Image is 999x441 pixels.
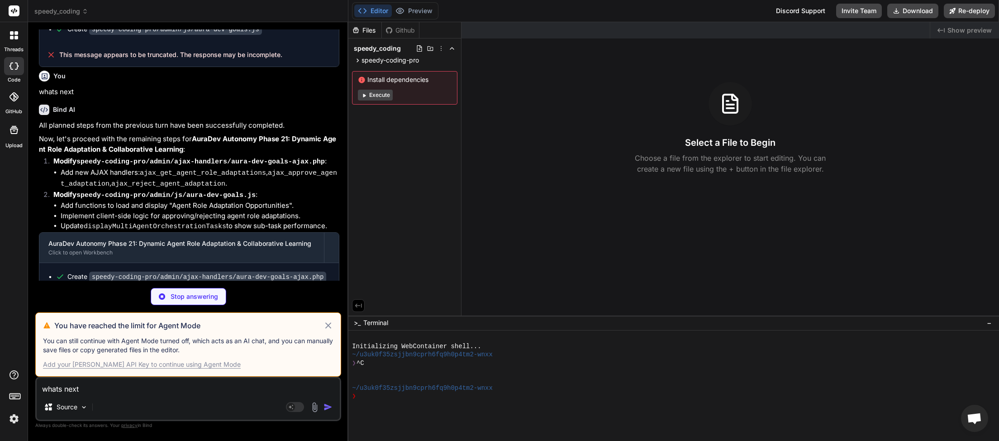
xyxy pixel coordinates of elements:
li: : [46,156,339,190]
li: Update to show sub-task performance. [61,221,339,232]
label: Upload [5,142,23,149]
button: Invite Team [836,4,882,18]
button: Download [887,4,938,18]
label: code [8,76,20,84]
div: Files [348,26,381,35]
span: Terminal [363,318,388,327]
button: − [985,316,994,330]
button: Re-deploy [944,4,995,18]
div: Click to open Workbench [48,249,315,256]
span: Initializing WebContainer shell... [352,342,481,350]
code: speedy-coding-pro/admin/js/aura-dev-goals.js [89,24,262,35]
label: threads [4,46,24,53]
div: Github [382,26,419,35]
span: ❯ [352,359,357,367]
span: ^C [357,359,364,367]
p: You can still continue with Agent Mode turned off, which acts as an AI chat, and you can manually... [43,336,333,355]
p: Choose a file from the explorer to start editing. You can create a new file using the + button in... [629,153,832,174]
button: Execute [358,90,393,101]
textarea: whats next [37,378,340,394]
li: Add new AJAX handlers: , , . [61,168,339,190]
span: ~/u3uk0f35zsjjbn9cprh6fq9h0p4tm2-wnxx [352,384,493,392]
p: All planned steps from the previous turn have been successfully completed. [39,120,339,131]
span: >_ [354,318,361,327]
li: : [46,190,339,232]
div: Create [67,272,326,282]
li: Add functions to load and display "Agent Role Adaptation Opportunities". [61,201,339,211]
span: Show preview [947,26,992,35]
p: whats next [39,87,339,97]
span: ❯ [352,392,357,400]
code: displayMultiAgentOrchestrationTasks [84,223,226,230]
div: Open chat [961,405,988,432]
span: speedy_coding [34,7,88,16]
h3: You have reached the limit for Agent Mode [54,320,323,331]
button: AuraDev Autonomy Phase 21: Dynamic Agent Role Adaptation & Collaborative LearningClick to open Wo... [39,233,324,263]
h3: Select a File to Begin [685,136,775,149]
code: speedy-coding-pro/admin/ajax-handlers/aura-dev-goals-ajax.php [76,158,325,166]
p: Always double-check its answers. Your in Bind [35,421,341,430]
span: − [987,318,992,327]
img: icon [323,403,333,412]
span: privacy [121,422,138,428]
div: Add your [PERSON_NAME] API Key to continue using Agent Mode [43,360,241,369]
p: Source [57,403,77,412]
strong: Modify [53,190,256,199]
p: Now, let's proceed with the remaining steps for : [39,134,339,154]
code: ajax_get_agent_role_adaptations [140,169,266,177]
p: Stop answering [171,292,218,301]
code: ajax_reject_agent_adaptation [111,180,225,188]
span: This message appears to be truncated. The response may be incomplete. [59,50,282,59]
img: attachment [309,402,320,412]
span: Install dependencies [358,75,452,84]
strong: AuraDev Autonomy Phase 21: Dynamic Agent Role Adaptation & Collaborative Learning [39,134,336,153]
span: speedy_coding [354,44,401,53]
li: Implement client-side logic for approving/rejecting agent role adaptations. [61,211,339,221]
button: Editor [354,5,392,17]
button: Preview [392,5,436,17]
span: speedy-coding-pro [362,56,419,65]
div: Discord Support [771,4,831,18]
span: ~/u3uk0f35zsjjbn9cprh6fq9h0p4tm2-wnxx [352,350,493,359]
h6: Bind AI [53,105,75,114]
strong: Modify [53,157,325,165]
img: settings [6,411,22,427]
code: speedy-coding-pro/admin/js/aura-dev-goals.js [76,192,256,199]
label: GitHub [5,108,22,115]
img: Pick Models [80,403,88,411]
h6: You [53,72,66,81]
div: Create [67,24,262,34]
div: AuraDev Autonomy Phase 21: Dynamic Agent Role Adaptation & Collaborative Learning [48,239,315,248]
code: speedy-coding-pro/admin/ajax-handlers/aura-dev-goals-ajax.php [89,272,326,283]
